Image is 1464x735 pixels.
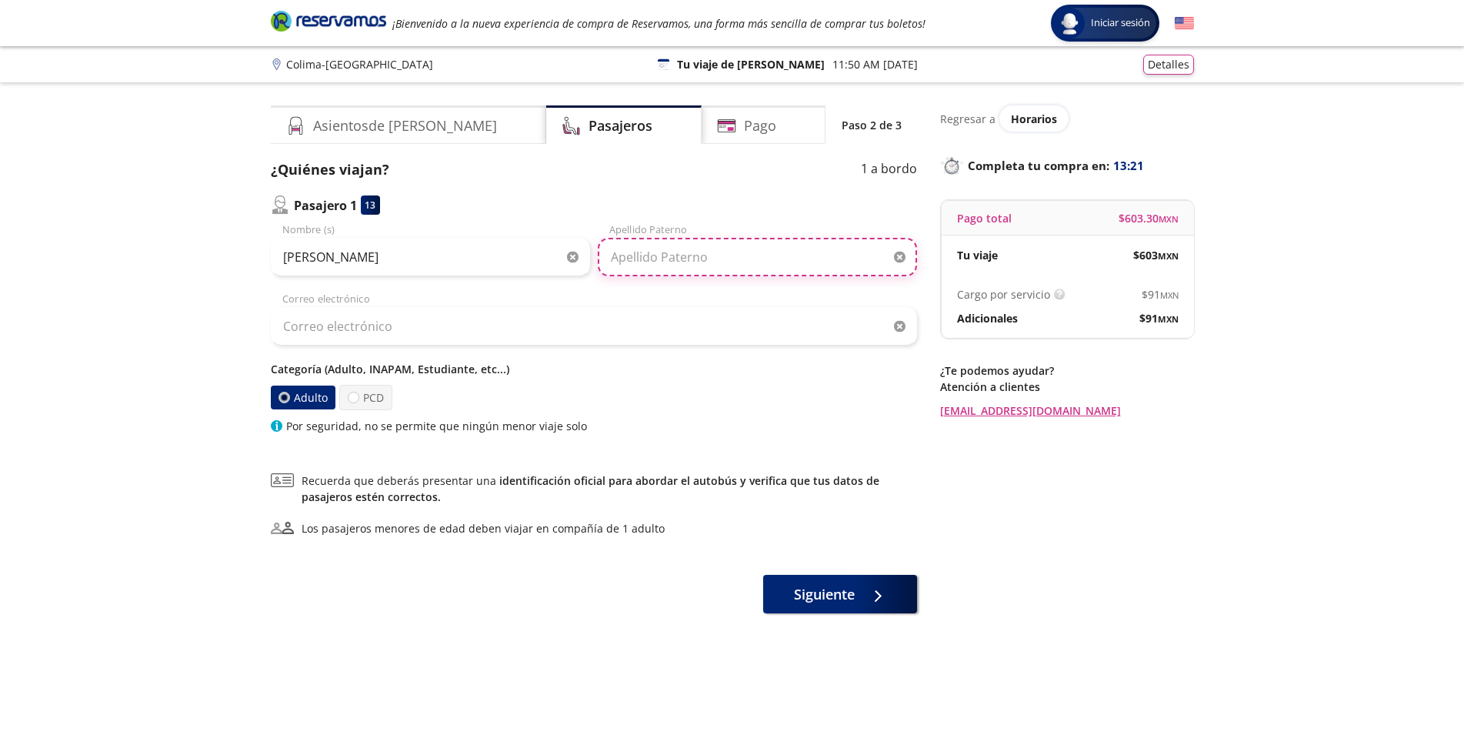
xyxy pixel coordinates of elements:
[940,111,995,127] p: Regresar a
[271,159,389,180] p: ¿Quiénes viajan?
[392,16,925,31] em: ¡Bienvenido a la nueva experiencia de compra de Reservamos, una forma más sencilla de comprar tus...
[1175,14,1194,33] button: English
[271,307,917,346] input: Correo electrónico
[271,9,386,37] a: Brand Logo
[271,361,917,377] p: Categoría (Adulto, INAPAM, Estudiante, etc...)
[842,117,902,133] p: Paso 2 de 3
[339,385,392,410] label: PCD
[1133,247,1179,263] span: $ 603
[1139,310,1179,326] span: $ 91
[598,238,917,276] input: Apellido Paterno
[302,520,665,536] div: Los pasajeros menores de edad deben viajar en compañía de 1 adulto
[940,403,1194,419] a: [EMAIL_ADDRESS][DOMAIN_NAME]
[1160,289,1179,301] small: MXN
[957,210,1012,226] p: Pago total
[940,379,1194,395] p: Atención a clientes
[589,115,652,136] h4: Pasajeros
[1143,55,1194,75] button: Detalles
[302,473,917,505] span: Recuerda que deberás presentar una
[832,56,918,72] p: 11:50 AM [DATE]
[270,386,335,409] label: Adulto
[286,418,587,434] p: Por seguridad, no se permite que ningún menor viaje solo
[1085,15,1156,31] span: Iniciar sesión
[794,584,855,605] span: Siguiente
[313,115,497,136] h4: Asientos de [PERSON_NAME]
[286,56,433,72] p: Colima - [GEOGRAPHIC_DATA]
[1011,112,1057,126] span: Horarios
[302,473,879,504] a: identificación oficial para abordar el autobús y verifica que tus datos de pasajeros estén correc...
[1375,646,1449,720] iframe: Messagebird Livechat Widget
[940,362,1194,379] p: ¿Te podemos ayudar?
[763,575,917,613] button: Siguiente
[744,115,776,136] h4: Pago
[271,9,386,32] i: Brand Logo
[940,105,1194,132] div: Regresar a ver horarios
[1119,210,1179,226] span: $ 603.30
[294,196,357,215] p: Pasajero 1
[861,159,917,180] p: 1 a bordo
[957,286,1050,302] p: Cargo por servicio
[957,247,998,263] p: Tu viaje
[1142,286,1179,302] span: $ 91
[1113,157,1144,175] span: 13:21
[361,195,380,215] div: 13
[940,155,1194,176] p: Completa tu compra en :
[677,56,825,72] p: Tu viaje de [PERSON_NAME]
[271,238,590,276] input: Nombre (s)
[1158,313,1179,325] small: MXN
[957,310,1018,326] p: Adicionales
[1159,213,1179,225] small: MXN
[1158,250,1179,262] small: MXN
